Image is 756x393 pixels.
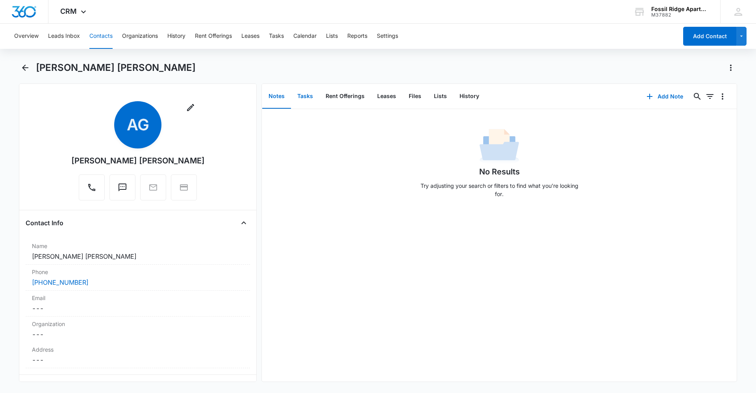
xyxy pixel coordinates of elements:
[109,187,135,193] a: Text
[26,291,250,317] div: Email---
[195,24,232,49] button: Rent Offerings
[347,24,367,49] button: Reports
[291,84,319,109] button: Tasks
[89,24,113,49] button: Contacts
[683,27,736,46] button: Add Contact
[32,242,244,250] label: Name
[479,166,520,178] h1: No Results
[417,182,582,198] p: Try adjusting your search or filters to find what you’re looking for.
[109,174,135,200] button: Text
[32,330,244,339] dd: ---
[651,12,709,18] div: account id
[651,6,709,12] div: account name
[237,217,250,229] button: Close
[26,265,250,291] div: Phone[PHONE_NUMBER]
[269,24,284,49] button: Tasks
[32,355,244,365] dd: ---
[371,84,402,109] button: Leases
[377,24,398,49] button: Settings
[19,61,31,74] button: Back
[704,90,716,103] button: Filters
[32,268,244,276] label: Phone
[79,174,105,200] button: Call
[32,278,89,287] a: [PHONE_NUMBER]
[32,252,244,261] dd: [PERSON_NAME] [PERSON_NAME]
[36,62,196,74] h1: [PERSON_NAME] [PERSON_NAME]
[167,24,185,49] button: History
[293,24,317,49] button: Calendar
[326,24,338,49] button: Lists
[32,345,244,354] label: Address
[241,24,259,49] button: Leases
[639,87,691,106] button: Add Note
[48,24,80,49] button: Leads Inbox
[716,90,729,103] button: Overflow Menu
[26,342,250,368] div: Address---
[79,187,105,193] a: Call
[14,24,39,49] button: Overview
[60,7,77,15] span: CRM
[32,304,244,313] dd: ---
[319,84,371,109] button: Rent Offerings
[428,84,453,109] button: Lists
[26,218,63,228] h4: Contact Info
[122,24,158,49] button: Organizations
[32,320,244,328] label: Organization
[26,317,250,342] div: Organization---
[32,294,244,302] label: Email
[691,90,704,103] button: Search...
[724,61,737,74] button: Actions
[480,126,519,166] img: No Data
[402,84,428,109] button: Files
[114,101,161,148] span: AG
[26,239,250,265] div: Name[PERSON_NAME] [PERSON_NAME]
[71,155,205,167] div: [PERSON_NAME] [PERSON_NAME]
[453,84,485,109] button: History
[262,84,291,109] button: Notes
